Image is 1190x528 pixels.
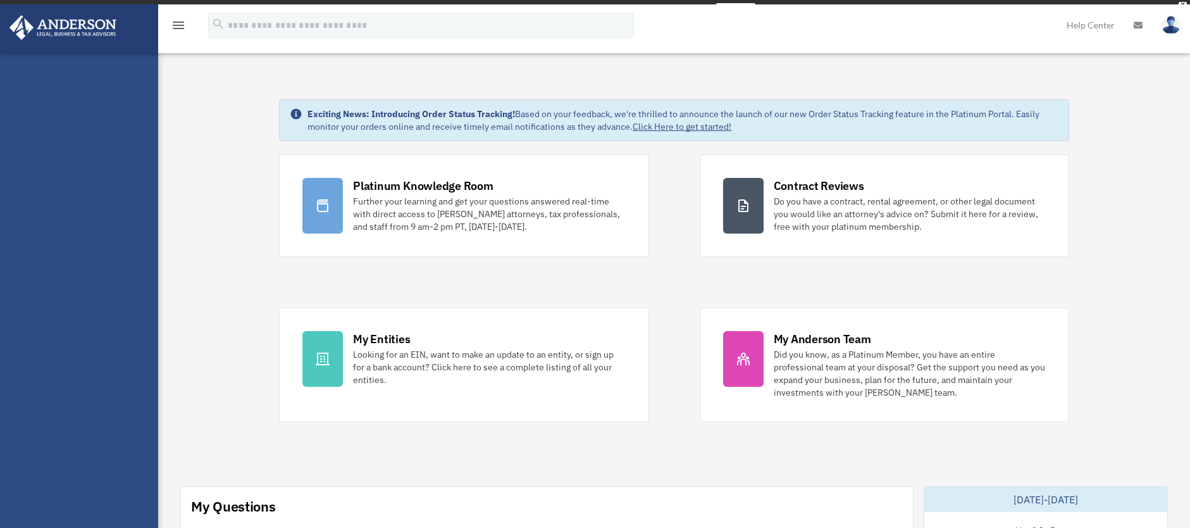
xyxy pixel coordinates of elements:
[774,195,1046,233] div: Do you have a contract, rental agreement, or other legal document you would like an attorney's ad...
[191,497,276,516] div: My Questions
[774,348,1046,399] div: Did you know, as a Platinum Member, you have an entire professional team at your disposal? Get th...
[1179,2,1187,9] div: close
[1162,16,1181,34] img: User Pic
[700,308,1069,422] a: My Anderson Team Did you know, as a Platinum Member, you have an entire professional team at your...
[353,331,410,347] div: My Entities
[211,17,225,31] i: search
[171,22,186,33] a: menu
[353,178,493,194] div: Platinum Knowledge Room
[307,108,515,120] strong: Exciting News: Introducing Order Status Tracking!
[774,331,871,347] div: My Anderson Team
[435,3,711,18] div: Get a chance to win 6 months of Platinum for free just by filling out this
[279,308,648,422] a: My Entities Looking for an EIN, want to make an update to an entity, or sign up for a bank accoun...
[774,178,864,194] div: Contract Reviews
[307,108,1058,133] div: Based on your feedback, we're thrilled to announce the launch of our new Order Status Tracking fe...
[279,154,648,257] a: Platinum Knowledge Room Further your learning and get your questions answered real-time with dire...
[716,3,755,18] a: survey
[171,18,186,33] i: menu
[924,487,1167,512] div: [DATE]-[DATE]
[700,154,1069,257] a: Contract Reviews Do you have a contract, rental agreement, or other legal document you would like...
[353,195,625,233] div: Further your learning and get your questions answered real-time with direct access to [PERSON_NAM...
[6,15,120,40] img: Anderson Advisors Platinum Portal
[353,348,625,386] div: Looking for an EIN, want to make an update to an entity, or sign up for a bank account? Click her...
[633,121,731,132] a: Click Here to get started!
